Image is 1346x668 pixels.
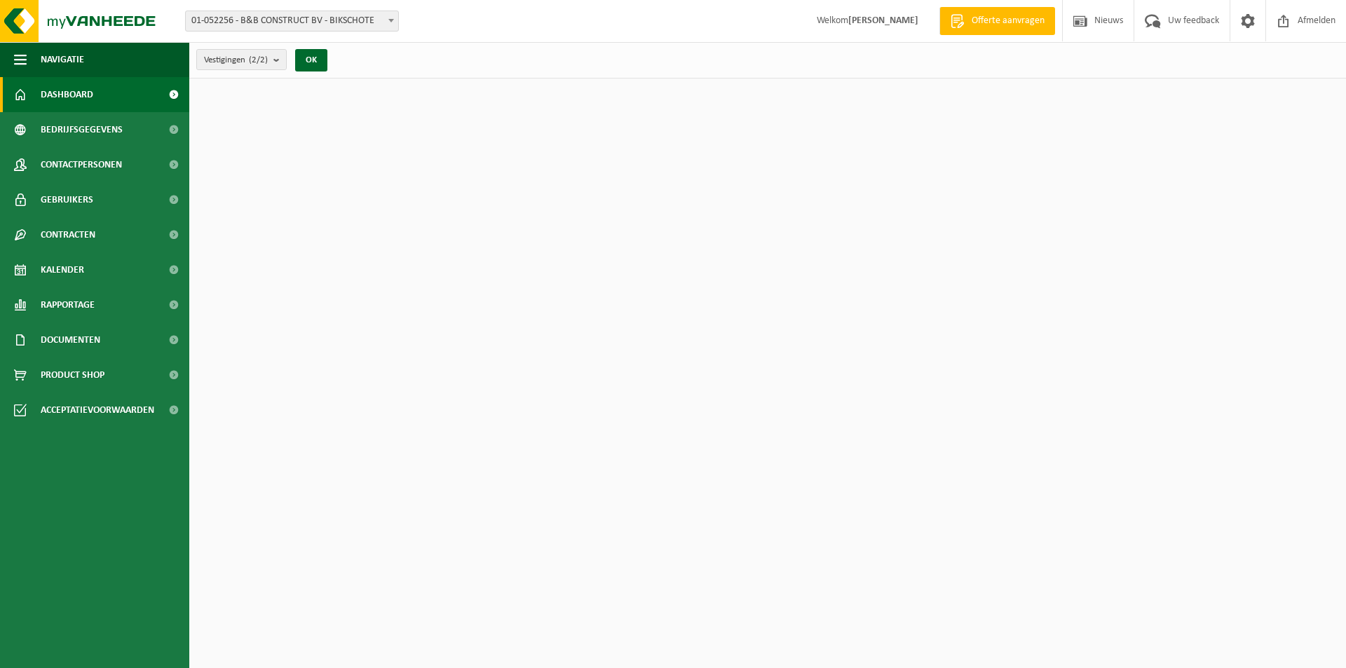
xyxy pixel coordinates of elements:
span: 01-052256 - B&B CONSTRUCT BV - BIKSCHOTE [185,11,399,32]
span: Offerte aanvragen [968,14,1048,28]
span: Product Shop [41,357,104,393]
span: Kalender [41,252,84,287]
span: Dashboard [41,77,93,112]
span: Navigatie [41,42,84,77]
span: Contracten [41,217,95,252]
span: Documenten [41,322,100,357]
span: Rapportage [41,287,95,322]
strong: [PERSON_NAME] [848,15,918,26]
span: 01-052256 - B&B CONSTRUCT BV - BIKSCHOTE [186,11,398,31]
span: Bedrijfsgegevens [41,112,123,147]
span: Gebruikers [41,182,93,217]
a: Offerte aanvragen [939,7,1055,35]
span: Vestigingen [204,50,268,71]
count: (2/2) [249,55,268,64]
span: Acceptatievoorwaarden [41,393,154,428]
button: Vestigingen(2/2) [196,49,287,70]
span: Contactpersonen [41,147,122,182]
button: OK [295,49,327,71]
